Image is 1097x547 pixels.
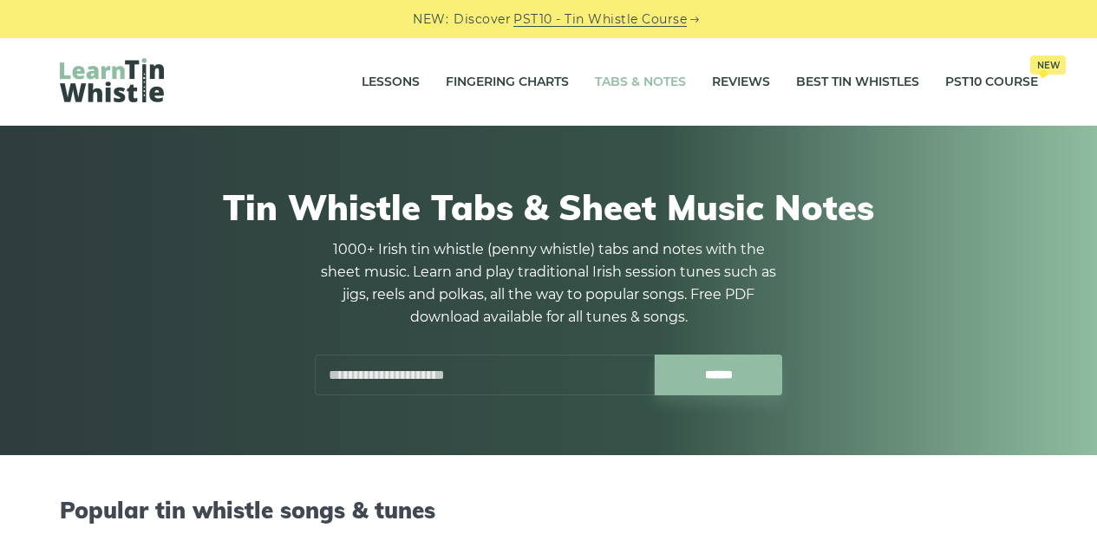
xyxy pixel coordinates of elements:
[315,238,783,329] p: 1000+ Irish tin whistle (penny whistle) tabs and notes with the sheet music. Learn and play tradi...
[1030,55,1066,75] span: New
[60,58,164,102] img: LearnTinWhistle.com
[60,186,1038,228] h1: Tin Whistle Tabs & Sheet Music Notes
[595,61,686,104] a: Tabs & Notes
[362,61,420,104] a: Lessons
[60,497,1038,524] h2: Popular tin whistle songs & tunes
[945,61,1038,104] a: PST10 CourseNew
[446,61,569,104] a: Fingering Charts
[796,61,919,104] a: Best Tin Whistles
[712,61,770,104] a: Reviews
